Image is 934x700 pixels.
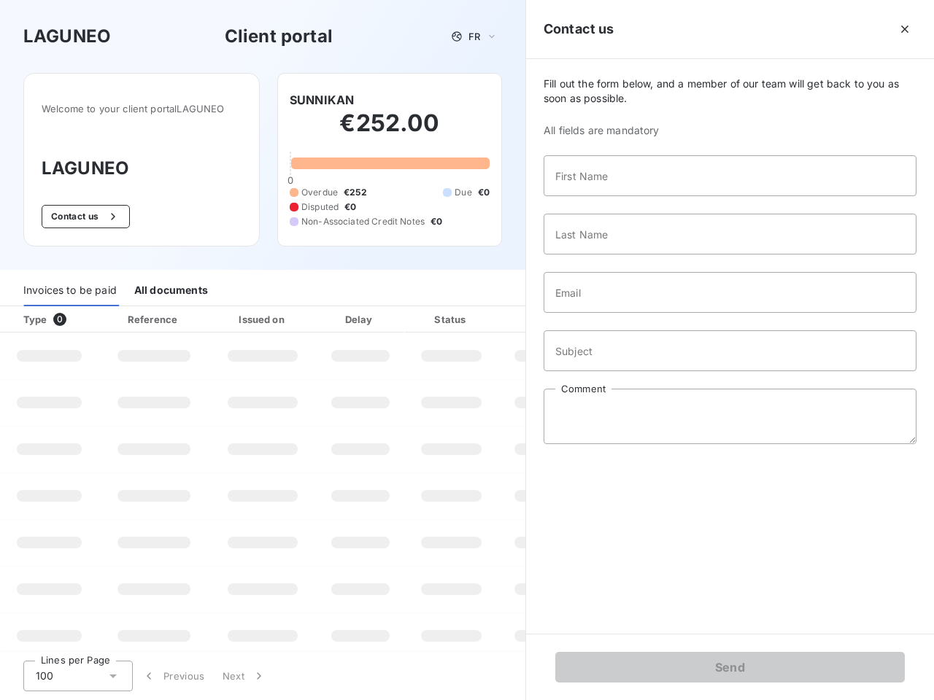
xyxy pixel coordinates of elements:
[42,205,130,228] button: Contact us
[344,186,367,199] span: €252
[290,109,490,152] h2: €252.00
[42,155,242,182] h3: LAGUNEO
[478,186,490,199] span: €0
[23,276,117,306] div: Invoices to be paid
[134,276,208,306] div: All documents
[344,201,356,214] span: €0
[544,155,916,196] input: placeholder
[301,201,339,214] span: Disputed
[290,91,354,109] h6: SUNNIKAN
[42,103,242,114] span: Welcome to your client portal LAGUNEO
[544,214,916,254] input: placeholder
[214,661,275,691] button: Next
[544,123,916,138] span: All fields are mandatory
[408,312,495,327] div: Status
[212,312,313,327] div: Issued on
[128,314,177,325] div: Reference
[319,312,402,327] div: Delay
[225,23,333,50] h3: Client portal
[455,186,471,199] span: Due
[501,312,594,327] div: Amount
[301,215,425,228] span: Non-Associated Credit Notes
[431,215,442,228] span: €0
[301,186,338,199] span: Overdue
[555,652,905,682] button: Send
[133,661,214,691] button: Previous
[15,312,96,327] div: Type
[468,31,480,42] span: FR
[544,77,916,106] span: Fill out the form below, and a member of our team will get back to you as soon as possible.
[544,272,916,313] input: placeholder
[544,330,916,371] input: placeholder
[544,19,614,39] h5: Contact us
[287,174,293,186] span: 0
[53,313,66,326] span: 0
[23,23,111,50] h3: LAGUNEO
[36,669,53,683] span: 100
